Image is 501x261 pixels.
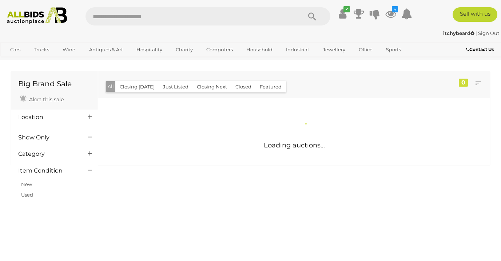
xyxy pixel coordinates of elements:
[18,114,77,120] h4: Location
[318,44,350,56] a: Jewellery
[476,30,477,36] span: |
[18,151,77,157] h4: Category
[466,46,496,54] a: Contact Us
[202,44,238,56] a: Computers
[18,93,65,104] a: Alert this sale
[21,181,32,187] a: New
[242,44,277,56] a: Household
[4,7,71,24] img: Allbids.com.au
[392,6,398,12] i: 4
[264,141,325,149] span: Loading auctions...
[58,44,80,56] a: Wine
[18,167,77,174] h4: Item Condition
[27,96,64,103] span: Alert this sale
[459,79,468,87] div: 0
[478,30,499,36] a: Sign Out
[132,44,167,56] a: Hospitality
[466,47,494,52] b: Contact Us
[443,30,474,36] strong: itchybeard
[171,44,198,56] a: Charity
[381,44,406,56] a: Sports
[18,80,91,88] h1: Big Brand Sale
[18,134,77,141] h4: Show Only
[84,44,128,56] a: Antiques & Art
[106,81,116,92] button: All
[192,81,231,92] button: Closing Next
[281,44,314,56] a: Industrial
[453,7,497,22] a: Sell with us
[159,81,193,92] button: Just Listed
[343,6,350,12] i: ✔
[354,44,377,56] a: Office
[21,192,33,198] a: Used
[5,44,25,56] a: Cars
[231,81,256,92] button: Closed
[385,7,396,20] a: 4
[5,56,67,68] a: [GEOGRAPHIC_DATA]
[443,30,476,36] a: itchybeard
[337,7,348,20] a: ✔
[29,44,54,56] a: Trucks
[115,81,159,92] button: Closing [DATE]
[294,7,330,25] button: Search
[255,81,286,92] button: Featured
